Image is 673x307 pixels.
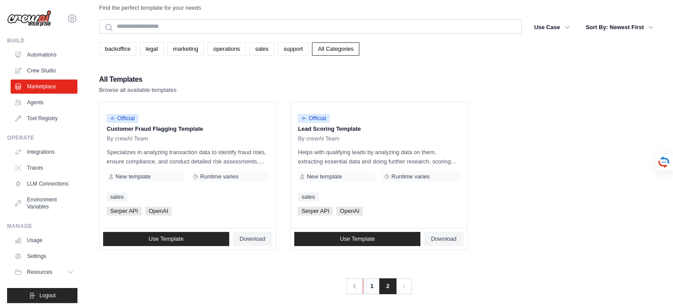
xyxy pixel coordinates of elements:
[167,42,204,56] a: marketing
[298,193,318,201] a: sales
[379,278,396,294] span: 2
[7,10,51,27] img: Logo
[99,4,201,12] p: Find the perfect template for your needs
[363,278,381,294] a: 1
[208,42,246,56] a: operations
[107,114,138,123] span: Official
[107,125,269,133] p: Customer Fraud Flagging Template
[99,73,177,86] h2: All Templates
[200,173,238,180] span: Runtime varies
[11,48,77,62] a: Automations
[431,235,457,243] span: Download
[107,135,148,142] span: By crewAI Team
[11,145,77,159] a: Integrations
[149,235,184,243] span: Use Template
[11,95,77,110] a: Agents
[11,177,77,191] a: LLM Connections
[298,135,339,142] span: By crewAI Team
[11,111,77,125] a: Tool Registry
[581,19,659,35] button: Sort By: Newest First
[11,265,77,279] button: Resources
[529,19,575,35] button: Use Case
[336,207,363,216] span: OpenAI
[312,42,359,56] a: All Categories
[107,193,127,201] a: sales
[340,235,375,243] span: Use Template
[11,193,77,214] a: Environment Variables
[11,64,77,78] a: Crew Studio
[307,173,342,180] span: New template
[39,292,56,299] span: Logout
[145,207,172,216] span: OpenAI
[346,278,412,294] nav: Pagination
[115,173,150,180] span: New template
[7,134,77,141] div: Operate
[294,232,420,246] a: Use Template
[11,80,77,94] a: Marketplace
[107,207,142,216] span: Serper API
[99,86,177,95] p: Browse all available templates
[298,207,333,216] span: Serper API
[7,223,77,230] div: Manage
[11,161,77,175] a: Traces
[298,125,460,133] p: Lead Scoring Template
[240,235,265,243] span: Download
[298,148,460,166] p: Helps with qualifying leads by analyzing data on them, extracting essential data and doing furthe...
[278,42,308,56] a: support
[424,232,464,246] a: Download
[7,37,77,44] div: Build
[233,232,273,246] a: Download
[391,173,430,180] span: Runtime varies
[298,114,330,123] span: Official
[140,42,163,56] a: legal
[27,269,52,276] span: Resources
[103,232,229,246] a: Use Template
[11,249,77,263] a: Settings
[107,148,269,166] p: Specializes in analyzing transaction data to identify fraud risks, ensure compliance, and conduct...
[250,42,274,56] a: sales
[7,288,77,303] button: Logout
[99,42,136,56] a: backoffice
[11,233,77,247] a: Usage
